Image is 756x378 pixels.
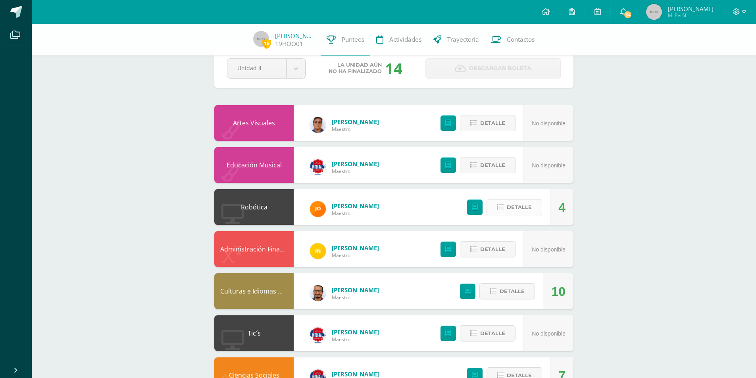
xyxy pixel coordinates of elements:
img: 30108eeae6c649a9a82bfbaad6c0d1cb.png [310,201,326,217]
a: [PERSON_NAME] [275,32,315,40]
a: Punteos [321,24,370,56]
span: No disponible [532,246,566,253]
button: Detalle [460,241,516,257]
div: Educación Musical [214,147,294,183]
span: [PERSON_NAME] [332,328,379,336]
img: 45x45 [646,4,662,20]
span: Detalle [480,326,505,341]
span: Maestro [332,126,379,132]
a: Actividades [370,24,427,56]
button: Detalle [479,283,535,299]
button: Detalle [487,199,542,215]
img: be8102e1d6aaef58604e2e488bb7b270.png [310,327,326,343]
span: Detalle [480,116,505,130]
span: Detalle [507,200,532,215]
span: No disponible [532,330,566,337]
a: Contactos [485,24,541,56]
span: Maestro [332,168,379,175]
span: Punteos [342,35,364,44]
span: Contactos [507,35,535,44]
div: Administración Financiera [214,231,294,267]
span: [PERSON_NAME] [332,160,379,168]
span: [PERSON_NAME] [668,5,714,13]
span: Trayectoria [447,35,479,44]
span: La unidad aún no ha finalizado [329,62,382,75]
button: Detalle [460,115,516,131]
div: 14 [385,58,402,79]
span: [PERSON_NAME] [332,286,379,294]
span: Detalle [480,242,505,257]
button: Detalle [460,325,516,342]
span: [PERSON_NAME] [332,202,379,210]
div: Robótica [214,189,294,225]
span: Actividades [389,35,421,44]
img: 91d43002c1e6da35fcf826c9a618326d.png [310,243,326,259]
div: Tic´s [214,315,294,351]
span: Maestro [332,252,379,259]
a: 19HOO01 [275,40,303,48]
span: [PERSON_NAME] [332,370,379,378]
span: Unidad 4 [237,59,276,77]
img: 869655365762450ab720982c099df79d.png [310,117,326,133]
span: [PERSON_NAME] [332,244,379,252]
span: Maestro [332,294,379,301]
img: dac26b60a093e0c11462deafd29d7a2b.png [310,159,326,175]
span: 34 [623,10,632,19]
div: Culturas e Idiomas Mayas [214,273,294,309]
img: 45x45 [253,31,269,47]
div: Artes Visuales [214,105,294,141]
button: Detalle [460,157,516,173]
span: Maestro [332,210,379,217]
a: Unidad 4 [227,59,305,78]
span: [PERSON_NAME] [332,118,379,126]
span: Detalle [500,284,525,299]
span: Mi Perfil [668,12,714,19]
div: 10 [551,274,566,309]
span: Maestro [332,336,379,343]
a: Trayectoria [427,24,485,56]
span: No disponible [532,162,566,169]
span: 16 [262,38,271,48]
div: 4 [558,190,566,225]
span: Descargar boleta [469,59,531,78]
img: ef34ee16907c8215cd1846037ce38107.png [310,285,326,301]
span: No disponible [532,120,566,127]
span: Detalle [480,158,505,173]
